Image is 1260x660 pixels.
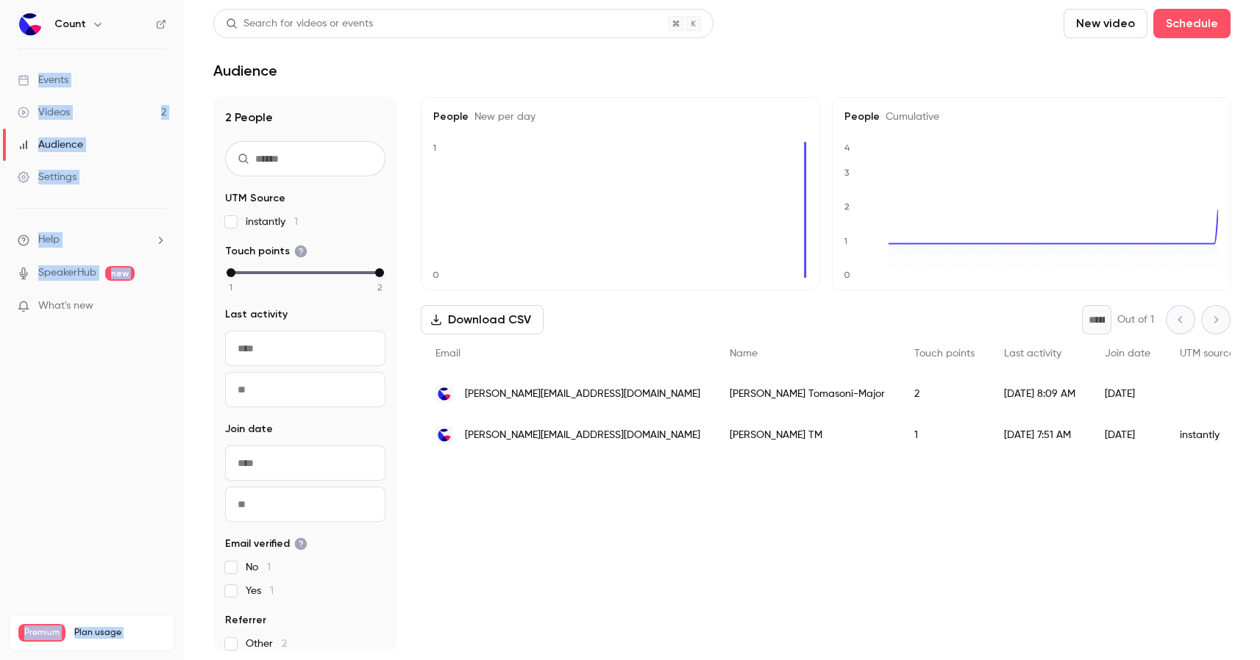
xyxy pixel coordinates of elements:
[880,112,939,122] span: Cumulative
[246,636,287,651] span: Other
[730,348,758,359] span: Name
[225,307,288,322] span: Last activity
[844,143,850,153] text: 4
[435,385,453,403] img: count.co
[18,232,166,248] li: help-dropdown-opener
[844,168,850,178] text: 3
[435,348,460,359] span: Email
[465,387,700,402] span: [PERSON_NAME][EMAIL_ADDRESS][DOMAIN_NAME]
[213,62,277,79] h1: Audience
[1004,348,1061,359] span: Last activity
[715,373,900,415] div: [PERSON_NAME] Tomasoni-Major
[267,562,271,573] span: 1
[1090,373,1165,415] div: [DATE]
[246,215,298,229] span: instantly
[18,624,65,642] span: Premium
[433,270,439,280] text: 0
[844,236,847,246] text: 1
[225,191,285,206] span: UTM Source
[105,266,135,281] span: new
[914,348,975,359] span: Touch points
[38,265,96,281] a: SpeakerHub
[18,170,76,184] div: Settings
[433,143,436,153] text: 1
[282,639,287,649] span: 2
[18,12,42,36] img: Count
[1090,415,1165,456] div: [DATE]
[435,426,453,444] img: count.co
[227,268,235,277] div: min
[246,584,274,598] span: Yes
[270,586,274,596] span: 1
[229,281,232,294] span: 1
[38,232,60,248] span: Help
[465,428,700,443] span: [PERSON_NAME][EMAIL_ADDRESS][DOMAIN_NAME]
[74,627,165,639] span: Plan usage
[900,415,989,456] div: 1
[900,373,989,415] div: 2
[844,110,1219,124] h5: People
[1153,9,1231,38] button: Schedule
[18,73,68,87] div: Events
[225,422,273,437] span: Join date
[294,217,298,227] span: 1
[1117,312,1154,327] p: Out of 1
[246,560,271,575] span: No
[1105,348,1150,359] span: Join date
[715,415,900,456] div: [PERSON_NAME] TM
[421,305,544,334] button: Download CSV
[377,281,382,294] span: 2
[433,110,808,124] h5: People
[844,202,850,212] text: 2
[226,16,373,32] div: Search for videos or events
[469,112,535,122] span: New per day
[54,17,86,32] h6: Count
[1180,348,1235,359] span: UTM source
[225,613,266,628] span: Referrer
[38,298,93,314] span: What's new
[375,268,384,277] div: max
[225,109,385,126] h1: 2 People
[225,244,307,259] span: Touch points
[18,105,70,120] div: Videos
[1064,9,1147,38] button: New video
[18,137,83,152] div: Audience
[225,537,307,551] span: Email verified
[989,415,1090,456] div: [DATE] 7:51 AM
[844,270,850,280] text: 0
[1165,415,1250,456] div: instantly
[989,373,1090,415] div: [DATE] 8:09 AM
